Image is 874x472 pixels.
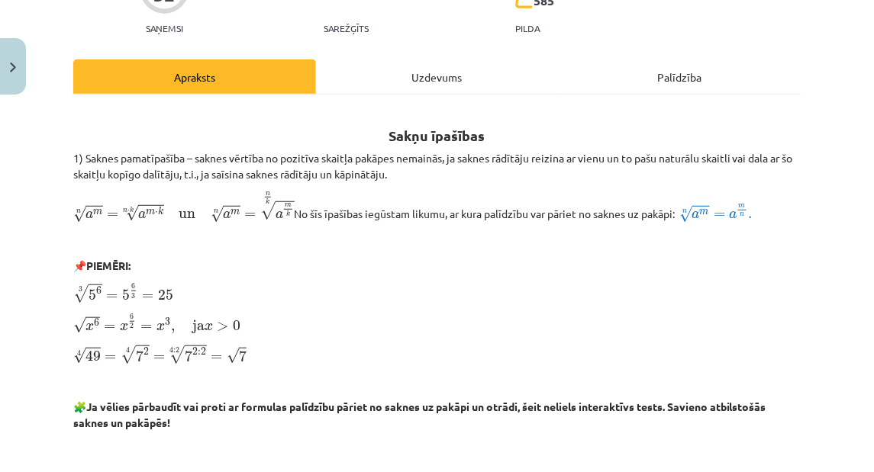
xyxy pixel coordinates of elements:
[231,210,240,215] span: m
[156,323,165,331] span: x
[748,214,752,219] span: .
[680,206,692,222] span: √
[276,211,283,219] span: a
[192,320,205,334] span: ja
[89,290,96,300] span: 5
[94,319,99,326] span: 6
[123,209,127,213] span: n
[73,399,801,431] p: 🧩
[558,59,801,94] div: Palīdzība
[73,206,85,222] span: √
[131,284,135,289] span: 6
[122,290,130,300] span: 5
[201,348,206,355] span: 2
[131,293,135,298] span: 3
[140,23,189,34] p: Saņemsi
[244,212,256,218] span: =
[73,317,85,333] span: √
[692,211,700,219] span: a
[120,323,128,331] span: x
[233,320,240,331] span: 0
[223,211,231,219] span: a
[730,211,737,219] span: a
[93,210,102,215] span: m
[205,323,213,331] span: x
[740,213,744,217] span: n
[155,211,158,214] span: ⋅
[73,400,766,429] b: Ja vēlies pārbaudīt vai proti ar formulas palīdzību pāriet no saknes uz pakāpi un otrādi, šeit ne...
[85,323,94,331] span: x
[239,350,247,361] span: 7
[106,294,118,300] span: =
[153,355,165,361] span: =
[211,206,223,222] span: √
[105,355,116,361] span: =
[260,201,276,220] span: √
[96,287,102,294] span: 6
[158,207,163,215] span: k
[165,318,170,326] span: 3
[185,350,192,361] span: 7
[144,348,149,355] span: 2
[169,345,185,364] span: √
[739,204,746,208] span: m
[146,210,155,215] span: m
[266,199,269,205] span: k
[171,326,175,333] span: ,
[104,324,115,330] span: =
[227,348,239,364] span: √
[136,350,144,361] span: 7
[86,258,131,272] b: PIEMĒRI:
[130,313,134,319] span: 6
[85,350,101,361] span: 49
[714,212,725,218] span: =
[285,204,292,207] span: m
[700,210,709,215] span: m
[73,348,85,364] span: √
[286,211,290,217] span: k
[198,350,201,355] span: :
[217,322,228,331] span: >
[158,290,173,300] span: 25
[141,324,153,330] span: =
[130,323,134,329] span: 2
[389,127,485,144] b: Sakņu īpašības
[126,205,138,221] span: √
[85,211,93,219] span: a
[324,23,369,34] p: Sarežģīts
[73,258,801,274] p: 📌
[316,59,559,94] div: Uzdevums
[121,345,136,364] span: √
[73,150,801,182] p: 1) Saknes pamatīpašība – saknes vērtība no pozitīva skaitļa pakāpes nemainās, ja saknes rādītāju ...
[73,284,89,303] span: √
[516,23,540,34] p: pilda
[138,211,146,219] span: a
[179,211,195,219] span: un
[10,63,16,72] img: icon-close-lesson-0947bae3869378f0d4975bcd49f059093ad1ed9edebbc8119c70593378902aed.svg
[143,294,154,300] span: =
[73,191,801,223] p: No šīs īpašības iegūstam likumu, ar kura palīdzību var pāriet no saknes uz pakāpi:
[73,59,316,94] div: Apraksts
[266,192,270,196] span: n
[107,212,118,218] span: =
[211,355,222,361] span: =
[192,348,198,355] span: 2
